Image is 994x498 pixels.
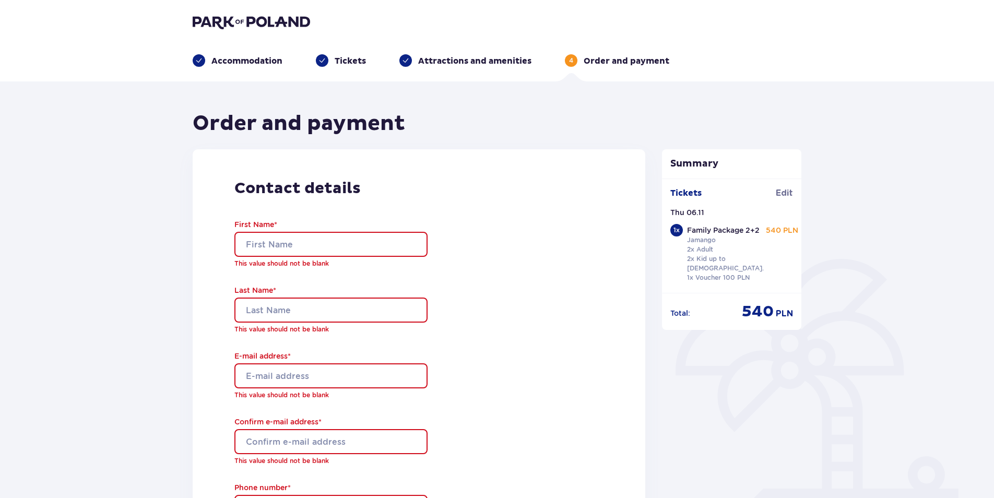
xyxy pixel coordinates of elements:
[687,235,716,245] p: Jamango
[234,351,291,361] label: E-mail address *
[211,55,282,67] p: Accommodation
[670,187,702,199] p: Tickets
[234,363,428,388] input: E-mail address
[234,259,428,268] p: This value should not be blank
[670,224,683,236] div: 1 x
[670,207,704,218] p: Thu 06.11
[193,15,310,29] img: Park of Poland logo
[234,390,428,400] p: This value should not be blank
[193,54,282,67] div: Accommodation
[234,429,428,454] input: Confirm e-mail address
[584,55,669,67] p: Order and payment
[234,298,428,323] input: Last Name
[234,456,428,466] p: This value should not be blank
[742,302,774,322] span: 540
[776,187,793,199] span: Edit
[234,417,322,427] label: Confirm e-mail address *
[687,225,760,235] p: Family Package 2+2
[670,308,690,318] p: Total :
[234,482,291,493] label: Phone number *
[234,285,276,295] label: Last Name *
[776,308,793,319] span: PLN
[766,225,798,235] p: 540 PLN
[662,158,802,170] p: Summary
[418,55,531,67] p: Attractions and amenities
[569,56,573,65] p: 4
[565,54,669,67] div: 4Order and payment
[234,219,277,230] label: First Name *
[193,111,405,137] h1: Order and payment
[399,54,531,67] div: Attractions and amenities
[335,55,366,67] p: Tickets
[687,245,764,282] p: 2x Adult 2x Kid up to [DEMOGRAPHIC_DATA]. 1x Voucher 100 PLN
[316,54,366,67] div: Tickets
[234,232,428,257] input: First Name
[234,179,603,198] p: Contact details
[234,325,428,334] p: This value should not be blank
